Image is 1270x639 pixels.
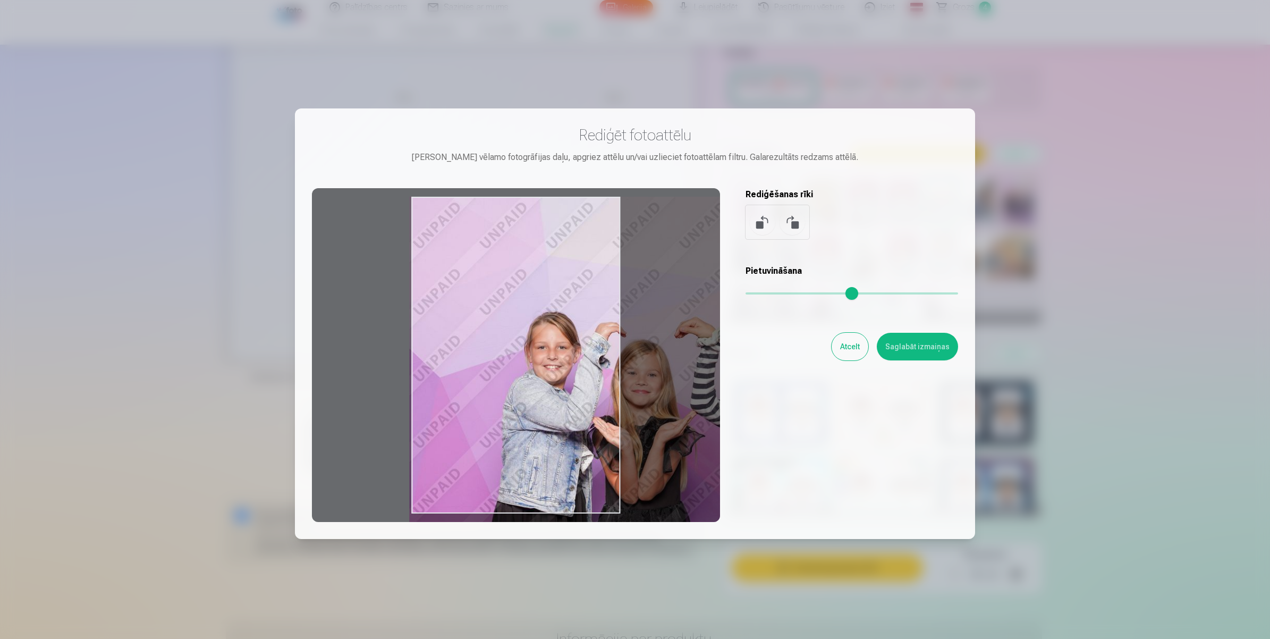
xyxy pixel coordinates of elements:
div: [PERSON_NAME] vēlamo fotogrāfijas daļu, apgriez attēlu un/vai uzlieciet fotoattēlam filtru. Galar... [312,151,958,164]
h5: Rediģēšanas rīki [746,188,958,201]
h5: Pietuvināšana [746,265,958,278]
button: Saglabāt izmaiņas [877,333,958,360]
button: Atcelt [832,333,868,360]
h3: Rediģēt fotoattēlu [312,125,958,145]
